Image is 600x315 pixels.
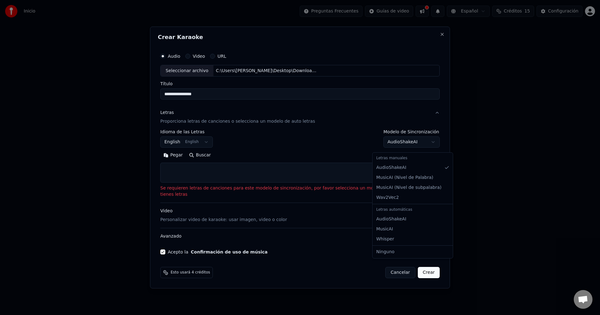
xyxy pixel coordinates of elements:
[376,226,393,232] span: MusicAI
[374,154,452,163] div: Letras manuales
[376,216,406,222] span: AudioShakeAI
[376,194,399,201] span: Wav2Vec2
[374,205,452,214] div: Letras automáticas
[376,165,406,171] span: AudioShakeAI
[376,185,442,191] span: MusicAI ( Nivel de subpalabra )
[376,236,394,242] span: Whisper
[376,175,433,181] span: MusicAI ( Nivel de Palabra )
[376,249,394,255] span: Ninguno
